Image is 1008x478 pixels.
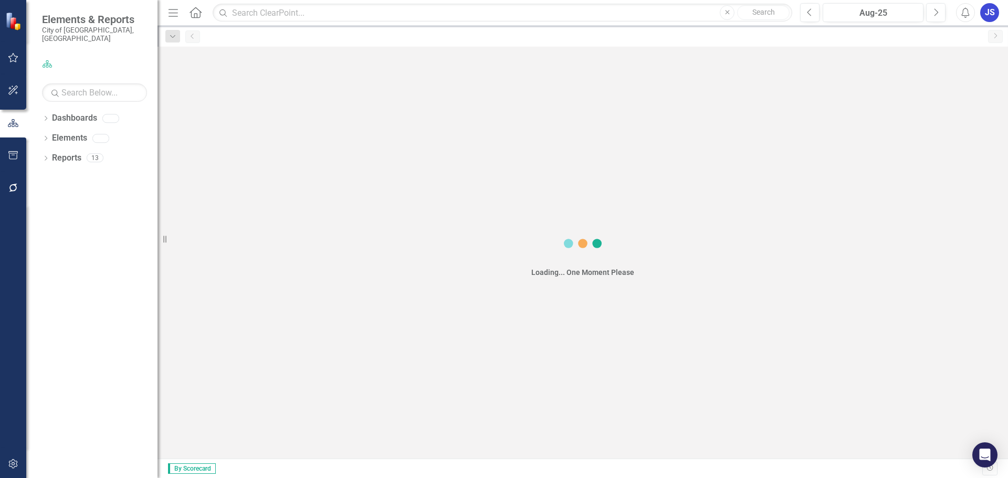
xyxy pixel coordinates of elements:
div: Open Intercom Messenger [972,442,997,468]
span: By Scorecard [168,463,216,474]
div: Loading... One Moment Please [531,267,634,278]
a: Reports [52,152,81,164]
div: 13 [87,154,103,163]
button: Search [737,5,790,20]
span: Search [752,8,775,16]
input: Search ClearPoint... [213,4,792,22]
img: ClearPoint Strategy [5,12,24,30]
a: Dashboards [52,112,97,124]
input: Search Below... [42,83,147,102]
small: City of [GEOGRAPHIC_DATA], [GEOGRAPHIC_DATA] [42,26,147,43]
button: Aug-25 [823,3,923,22]
span: Elements & Reports [42,13,147,26]
button: JS [980,3,999,22]
a: Elements [52,132,87,144]
div: Aug-25 [826,7,920,19]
